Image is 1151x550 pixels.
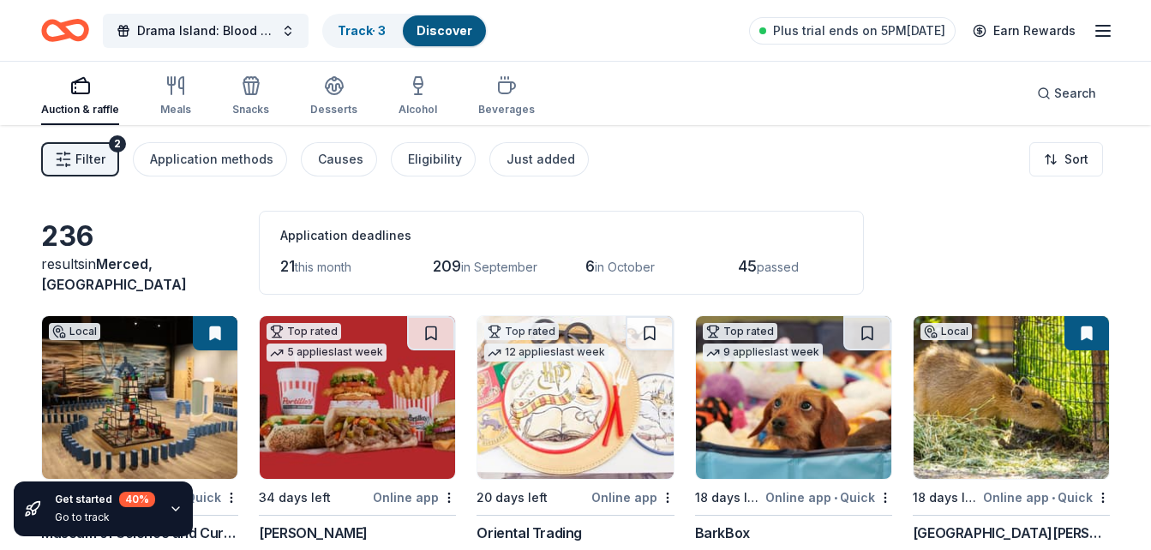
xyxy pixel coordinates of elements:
div: Beverages [478,103,535,117]
button: Filter2 [41,142,119,176]
button: Causes [301,142,377,176]
div: Local [49,323,100,340]
div: Desserts [310,103,357,117]
span: 209 [433,257,461,275]
span: Search [1054,83,1096,104]
span: • [834,491,837,505]
div: 18 days left [695,487,762,508]
img: Image for Museum of Science and Curiosity [42,316,237,479]
a: Discover [417,23,472,38]
div: results [41,254,238,295]
span: in October [595,260,655,274]
button: Meals [160,69,191,125]
span: this month [295,260,351,274]
div: Online app Quick [765,487,892,508]
div: Online app [591,487,674,508]
div: Eligibility [408,149,462,170]
button: Snacks [232,69,269,125]
div: 5 applies last week [267,344,387,362]
button: Just added [489,142,589,176]
div: 34 days left [259,487,331,508]
div: Local [920,323,972,340]
div: 40 % [119,492,155,507]
button: Eligibility [391,142,476,176]
div: Just added [507,149,575,170]
button: Beverages [478,69,535,125]
span: in September [461,260,537,274]
span: 45 [738,257,757,275]
a: Plus trial ends on 5PM[DATE] [749,17,956,45]
span: 6 [585,257,595,275]
div: Meals [160,103,191,117]
button: Search [1023,76,1110,111]
div: Go to track [55,511,155,524]
div: 12 applies last week [484,344,608,362]
button: Desserts [310,69,357,125]
span: • [1052,491,1055,505]
img: Image for Santa Barbara Zoo [914,316,1109,479]
div: Application methods [150,149,273,170]
span: passed [757,260,799,274]
div: 18 days left [913,487,980,508]
span: Drama Island: Blood vs. Water [137,21,274,41]
div: 236 [41,219,238,254]
div: Application deadlines [280,225,842,246]
div: [GEOGRAPHIC_DATA][PERSON_NAME] [913,523,1110,543]
div: Online app Quick [983,487,1110,508]
div: 20 days left [477,487,548,508]
div: Top rated [484,323,559,340]
img: Image for Oriental Trading [477,316,673,479]
div: Oriental Trading [477,523,582,543]
button: Alcohol [399,69,437,125]
img: Image for BarkBox [696,316,891,479]
span: 21 [280,257,295,275]
div: Get started [55,492,155,507]
span: Merced, [GEOGRAPHIC_DATA] [41,255,187,293]
a: Track· 3 [338,23,386,38]
div: [PERSON_NAME] [259,523,368,543]
button: Track· 3Discover [322,14,488,48]
button: Sort [1029,142,1103,176]
div: BarkBox [695,523,750,543]
div: 9 applies last week [703,344,823,362]
button: Auction & raffle [41,69,119,125]
button: Drama Island: Blood vs. Water [103,14,309,48]
div: Snacks [232,103,269,117]
div: Top rated [703,323,777,340]
a: Home [41,10,89,51]
div: Online app [373,487,456,508]
span: Sort [1064,149,1088,170]
span: Plus trial ends on 5PM[DATE] [773,21,945,41]
div: Top rated [267,323,341,340]
img: Image for Portillo's [260,316,455,479]
span: in [41,255,187,293]
div: Causes [318,149,363,170]
div: 2 [109,135,126,152]
div: Alcohol [399,103,437,117]
a: Earn Rewards [962,15,1086,46]
button: Application methods [133,142,287,176]
span: Filter [75,149,105,170]
div: Auction & raffle [41,103,119,117]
